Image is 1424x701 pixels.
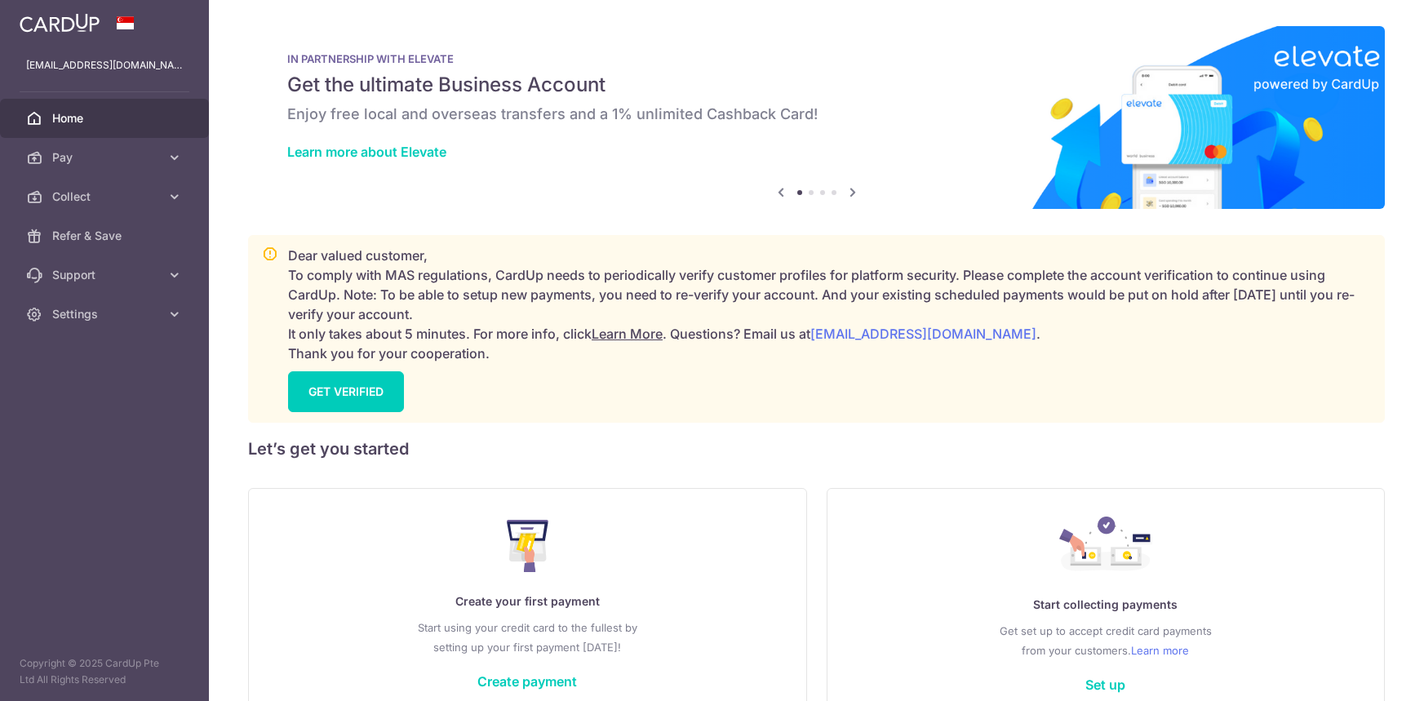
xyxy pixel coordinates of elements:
span: Support [52,267,160,283]
img: Collect Payment [1059,517,1152,575]
img: Renovation banner [248,26,1385,209]
a: Learn more about Elevate [287,144,446,160]
a: GET VERIFIED [288,371,404,412]
img: CardUp [20,13,100,33]
p: Start collecting payments [860,595,1352,614]
span: Home [52,110,160,126]
a: Learn more [1131,641,1189,660]
span: Pay [52,149,160,166]
a: Create payment [477,673,577,690]
p: Dear valued customer, To comply with MAS regulations, CardUp needs to periodically verify custome... [288,246,1371,363]
h5: Get the ultimate Business Account [287,72,1346,98]
p: [EMAIL_ADDRESS][DOMAIN_NAME] [26,57,183,73]
span: Collect [52,189,160,205]
p: Start using your credit card to the fullest by setting up your first payment [DATE]! [282,618,774,657]
p: IN PARTNERSHIP WITH ELEVATE [287,52,1346,65]
span: Refer & Save [52,228,160,244]
p: Create your first payment [282,592,774,611]
span: Settings [52,306,160,322]
p: Get set up to accept credit card payments from your customers. [860,621,1352,660]
a: Set up [1085,677,1125,693]
h5: Let’s get you started [248,436,1385,462]
a: [EMAIL_ADDRESS][DOMAIN_NAME] [810,326,1036,342]
h6: Enjoy free local and overseas transfers and a 1% unlimited Cashback Card! [287,104,1346,124]
img: Make Payment [507,520,548,572]
a: Learn More [592,326,663,342]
